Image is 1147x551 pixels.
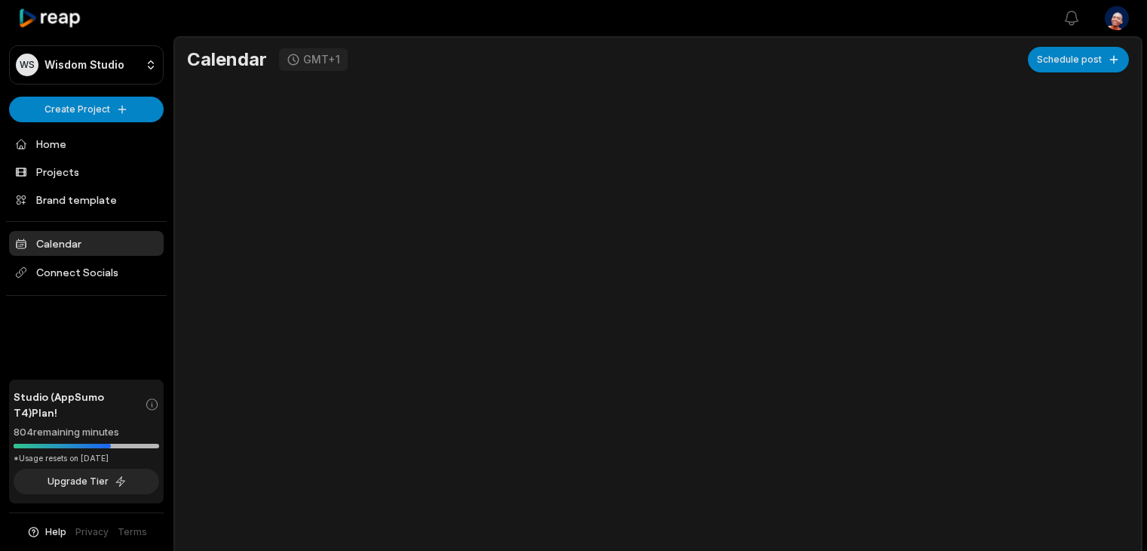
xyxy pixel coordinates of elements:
[75,525,109,539] a: Privacy
[14,425,159,440] div: 804 remaining minutes
[9,131,164,156] a: Home
[118,525,147,539] a: Terms
[9,159,164,184] a: Projects
[303,53,340,66] div: GMT+1
[9,259,164,286] span: Connect Socials
[14,453,159,464] div: *Usage resets on [DATE]
[9,231,164,256] a: Calendar
[45,525,66,539] span: Help
[16,54,38,76] div: WS
[9,97,164,122] button: Create Project
[1028,47,1129,72] button: Schedule post
[26,525,66,539] button: Help
[14,389,145,420] span: Studio (AppSumo T4) Plan!
[14,469,159,494] button: Upgrade Tier
[9,187,164,212] a: Brand template
[187,48,267,71] h1: Calendar
[44,58,124,72] p: Wisdom Studio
